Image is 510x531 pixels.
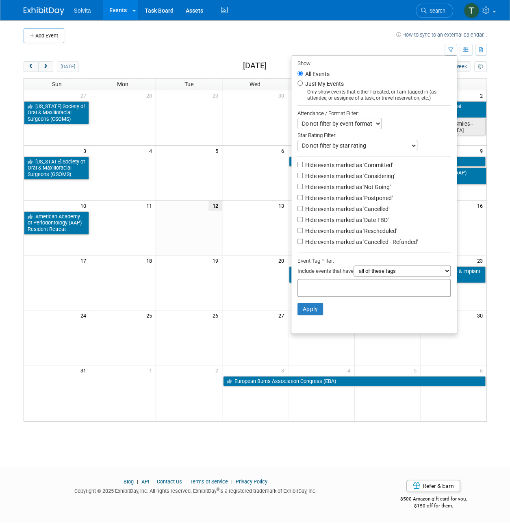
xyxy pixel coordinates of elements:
img: Tiannah Halcomb [464,3,479,18]
span: 20 [278,255,288,265]
a: American Academy of Periodontology (AAP) - Resident Retreat [24,211,89,235]
label: Hide events marked as 'Date TBD' [304,216,388,224]
span: 5 [215,146,222,156]
a: Refer & Earn [406,480,460,492]
span: 2 [215,365,222,375]
a: Search [416,4,453,18]
span: 10 [80,200,90,211]
span: 1 [148,365,156,375]
button: [DATE] [57,61,78,72]
span: 5 [412,365,420,375]
span: 3 [82,146,90,156]
a: [US_STATE] Society of Oral & Maxillofacial Surgeons (CSOMS) [24,101,89,124]
span: 27 [278,310,288,320]
span: | [183,479,189,485]
div: Attendance / Format Filter: [297,109,451,118]
h2: [DATE] [243,61,266,70]
span: 2 [479,90,486,100]
span: 6 [479,365,486,375]
span: Mon [117,81,128,87]
button: myCustomButton [474,61,486,72]
a: [US_STATE] Association of Periodontists ~ Summer Meeting [289,157,485,167]
span: 17 [80,255,90,265]
span: 30 [476,310,486,320]
i: Personalize Calendar [478,64,483,70]
label: Hide events marked as 'Cancelled' [304,205,389,213]
span: 4 [347,365,354,375]
span: 16 [476,200,486,211]
span: | [229,479,234,485]
span: 23 [476,255,486,265]
a: [US_STATE] Society of Oral & Maxillofacial Surgeons (GSOMS) [24,157,89,180]
a: Terms of Service [190,479,228,485]
span: 11 [145,200,156,211]
button: Apply [297,303,323,315]
span: 6 [280,146,288,156]
div: Event Tag Filter: [297,256,451,265]
label: Hide events marked as 'Rescheduled' [304,227,397,235]
label: Hide events marked as 'Committed' [304,161,393,169]
a: How to sync to an external calendar... [396,32,487,38]
span: | [150,479,156,485]
span: 25 [145,310,156,320]
div: Star Rating Filter: [297,129,451,140]
span: 28 [145,90,156,100]
span: 12 [208,200,222,211]
span: 3 [280,365,288,375]
button: week [451,61,470,72]
span: 29 [212,90,222,100]
span: 9 [479,146,486,156]
a: [PERSON_NAME] Implant Academy - Crestal [MEDICAL_DATA] Course & Implant Placement [289,266,485,283]
button: next [38,61,53,72]
label: All Events [304,71,330,77]
label: Hide events marked as 'Postponed' [304,194,393,202]
div: Include events that have [297,265,451,279]
span: 24 [80,310,90,320]
span: Solvita [74,7,91,14]
span: 31 [80,365,90,375]
div: $500 Amazon gift card for you, [380,490,487,509]
label: Hide events marked as 'Considering' [304,172,395,180]
a: Blog [124,479,134,485]
span: 30 [278,90,288,100]
label: Hide events marked as 'Not Going' [304,183,391,191]
button: prev [24,61,39,72]
label: Hide events marked as 'Cancelled - Refunded' [304,238,418,246]
sup: ® [217,487,219,492]
div: $150 off for them. [380,503,487,509]
span: | [135,479,140,485]
span: Wed [250,81,260,87]
span: Sun [52,81,62,87]
a: API [141,479,149,485]
img: ExhibitDay [24,7,64,15]
button: Add Event [24,28,64,43]
span: Tue [184,81,193,87]
label: Just My Events [304,80,344,88]
span: 19 [212,255,222,265]
span: 18 [145,255,156,265]
div: Show: [297,58,451,68]
span: 27 [80,90,90,100]
span: 4 [148,146,156,156]
div: Copyright © 2025 ExhibitDay, Inc. All rights reserved. ExhibitDay is a registered trademark of Ex... [24,485,368,495]
div: Only show events that either I created, or I am tagged in (as attendee, or assignee of a task, or... [297,89,451,101]
span: Search [427,8,445,14]
a: European Burns Association Congress (EBA) [223,376,486,387]
a: Contact Us [157,479,182,485]
span: 26 [212,310,222,320]
a: Privacy Policy [236,479,267,485]
span: 13 [278,200,288,211]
